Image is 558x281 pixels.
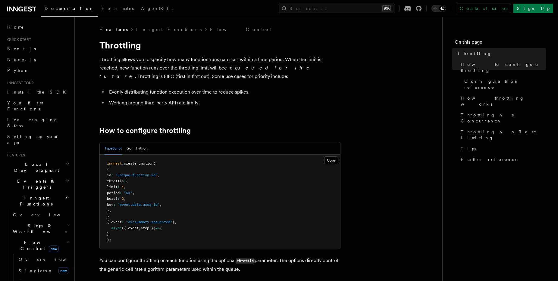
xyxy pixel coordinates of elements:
span: Singleton [19,268,53,273]
button: Copy [324,156,338,164]
a: Tips [458,143,546,154]
span: ( [153,161,155,165]
span: "ai/summary.requested" [126,220,172,224]
span: Throttling [457,51,492,57]
span: , [109,208,111,212]
span: , [160,202,162,207]
a: Flow Control [210,26,272,32]
span: new [49,245,59,252]
span: Local Development [5,161,66,173]
button: Flow Controlnew [11,237,71,254]
span: Tips [461,146,476,152]
a: Configuration reference [462,76,546,93]
span: Home [7,24,24,30]
a: Next.js [5,43,71,54]
code: throttle [236,258,255,264]
button: Steps & Workflows [11,220,71,237]
span: , [124,196,126,201]
a: Throttling vs Concurrency [458,110,546,126]
h1: Throttling [99,40,340,51]
span: key [107,202,113,207]
a: Overview [16,254,71,265]
span: Throttling vs Concurrency [461,112,546,124]
span: : [120,191,122,195]
a: Setting up your app [5,131,71,148]
span: async [111,226,122,230]
span: 1 [122,185,124,189]
span: Your first Functions [7,100,43,111]
a: Overview [11,209,71,220]
span: Overview [19,257,81,262]
span: limit [107,185,118,189]
a: How throttling works [458,93,546,110]
span: How to configure throttling [461,61,546,73]
span: inngest [107,161,122,165]
span: id [107,173,111,177]
span: burst [107,196,118,201]
span: 2 [122,196,124,201]
p: Throttling allows you to specify how many function runs can start within a time period. When the ... [99,55,340,81]
a: Further reference [458,154,546,165]
span: Install the SDK [7,90,70,94]
span: .createFunction [122,161,153,165]
span: } [107,208,109,212]
span: Setting up your app [7,134,59,145]
span: { [126,179,128,183]
span: new [58,267,68,274]
span: => [155,226,160,230]
span: , [132,191,134,195]
span: throttle [107,179,124,183]
span: Features [5,153,25,158]
span: Inngest Functions [5,195,65,207]
a: Node.js [5,54,71,65]
span: Inngest tour [5,81,34,85]
span: Features [99,26,128,32]
li: Working around third-party API rate limits. [107,99,340,107]
li: Evenly distributing function execution over time to reduce spikes. [107,88,340,96]
a: Your first Functions [5,97,71,114]
span: Throttling vs Rate Limiting [461,129,546,141]
span: ({ event [122,226,139,230]
span: "5s" [124,191,132,195]
span: Further reference [461,156,518,162]
button: Toggle dark mode [431,5,446,12]
span: Documentation [45,6,94,11]
span: AgentKit [141,6,173,11]
a: Install the SDK [5,87,71,97]
a: Documentation [41,2,98,17]
span: Leveraging Steps [7,117,58,128]
span: , [174,220,177,224]
span: : [122,220,124,224]
span: Events & Triggers [5,178,66,190]
button: TypeScript [105,142,122,155]
a: Throttling [455,48,546,59]
span: Overview [13,212,75,217]
a: Sign Up [513,4,553,13]
button: Python [136,142,148,155]
span: Flow Control [11,239,66,252]
span: , [158,173,160,177]
a: How to configure throttling [458,59,546,76]
span: ); [107,238,111,242]
span: period [107,191,120,195]
button: Local Development [5,159,71,176]
a: Singletonnew [16,265,71,277]
span: : [113,202,115,207]
a: Contact sales [456,4,511,13]
span: Python [7,68,29,73]
a: How to configure throttling [99,126,191,135]
kbd: ⌘K [382,5,391,11]
a: Home [5,22,71,32]
a: Python [5,65,71,76]
a: Leveraging Steps [5,114,71,131]
span: : [118,185,120,189]
span: Quick start [5,37,31,42]
span: , [124,185,126,189]
button: Events & Triggers [5,176,71,193]
button: Inngest Functions [5,193,71,209]
span: Next.js [7,46,36,51]
span: { [107,167,109,171]
h4: On this page [455,39,546,48]
p: You can configure throttling on each function using the optional parameter. The options directly ... [99,256,340,273]
span: Examples [102,6,134,11]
